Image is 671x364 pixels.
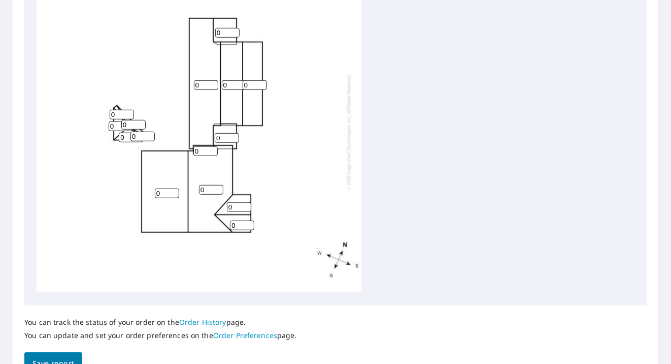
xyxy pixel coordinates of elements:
p: You can update and set your order preferences on the page. [24,331,297,340]
a: Order Preferences [213,330,277,340]
p: You can track the status of your order on the page. [24,318,297,327]
a: Order History [179,317,226,327]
